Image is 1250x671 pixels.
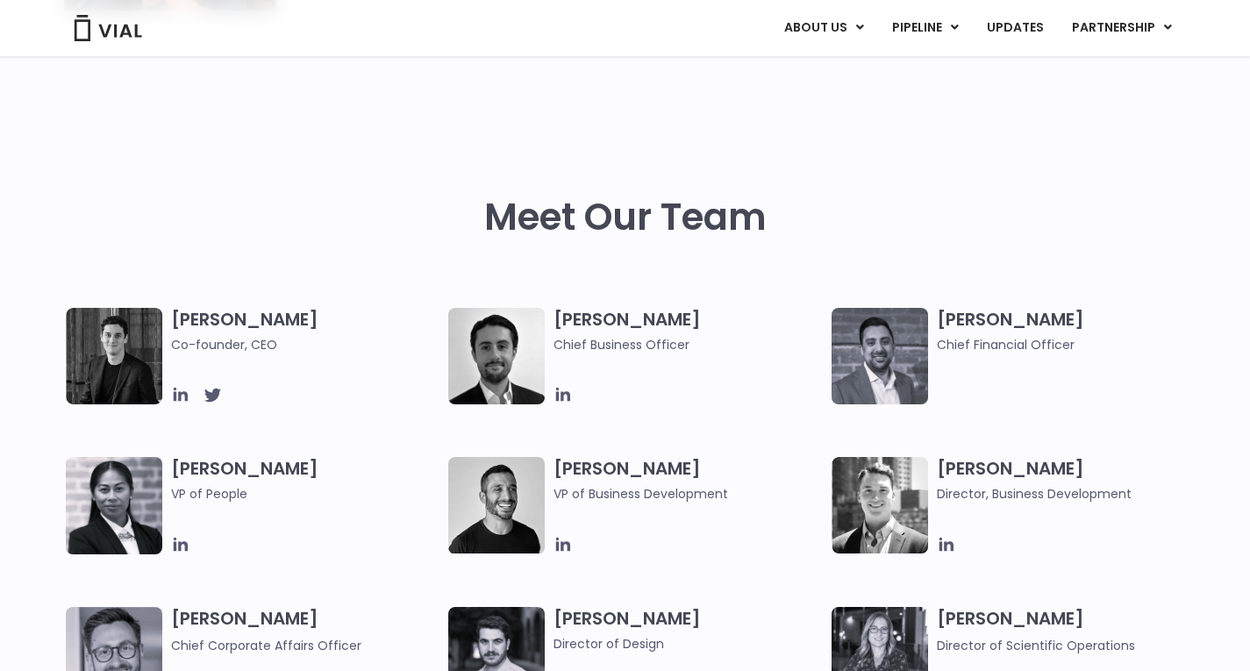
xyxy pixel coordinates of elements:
[832,457,928,553] img: A black and white photo of a smiling man in a suit at ARVO 2023.
[554,484,823,503] span: VP of Business Development
[66,308,162,404] img: A black and white photo of a man in a suit attending a Summit.
[484,196,767,239] h2: Meet Our Team
[448,308,545,404] img: A black and white photo of a man in a suit holding a vial.
[554,634,823,653] span: Director of Design
[171,637,361,654] span: Chief Corporate Affairs Officer
[171,484,440,503] span: VP of People
[554,335,823,354] span: Chief Business Officer
[554,457,823,503] h3: [PERSON_NAME]
[937,308,1206,354] h3: [PERSON_NAME]
[171,457,440,529] h3: [PERSON_NAME]
[73,15,143,41] img: Vial Logo
[448,457,545,553] img: A black and white photo of a man smiling.
[171,335,440,354] span: Co-founder, CEO
[937,335,1206,354] span: Chief Financial Officer
[937,457,1206,503] h3: [PERSON_NAME]
[770,13,877,43] a: ABOUT USMenu Toggle
[937,637,1135,654] span: Director of Scientific Operations
[878,13,972,43] a: PIPELINEMenu Toggle
[937,484,1206,503] span: Director, Business Development
[66,457,162,554] img: Catie
[171,607,440,655] h3: [PERSON_NAME]
[171,308,440,354] h3: [PERSON_NAME]
[937,607,1206,655] h3: [PERSON_NAME]
[973,13,1057,43] a: UPDATES
[832,308,928,404] img: Headshot of smiling man named Samir
[554,308,823,354] h3: [PERSON_NAME]
[554,607,823,653] h3: [PERSON_NAME]
[1058,13,1186,43] a: PARTNERSHIPMenu Toggle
